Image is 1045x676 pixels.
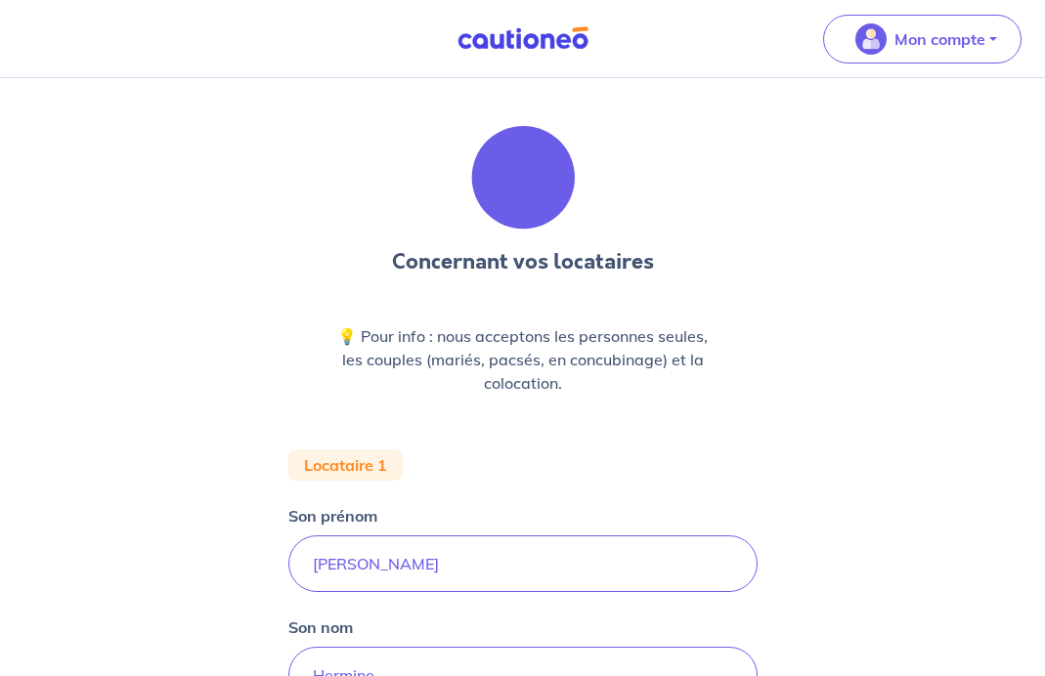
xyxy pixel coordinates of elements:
[288,504,377,528] p: Son prénom
[288,535,758,592] input: John
[288,449,403,481] div: Locataire 1
[823,15,1022,63] button: illu_account_valid_menu.svgMon compte
[450,26,596,51] img: Cautioneo
[470,125,576,231] img: illu_tenants.svg
[288,615,353,639] p: Son nom
[855,23,887,55] img: illu_account_valid_menu.svg
[335,324,711,395] p: 💡 Pour info : nous acceptons les personnes seules, les couples (mariés, pacsés, en concubinage) e...
[894,27,985,51] p: Mon compte
[392,246,654,277] h3: Concernant vos locataires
